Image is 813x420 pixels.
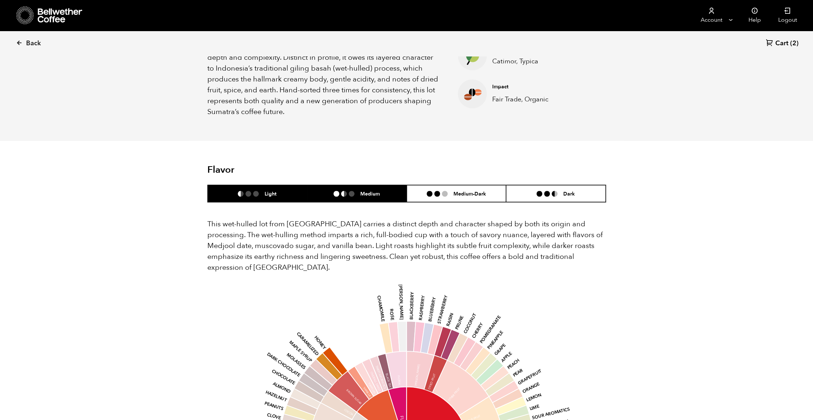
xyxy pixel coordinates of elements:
[207,219,606,273] p: This wet-hulled lot from [GEOGRAPHIC_DATA] carries a distinct depth and character shaped by both ...
[775,39,788,48] span: Cart
[453,190,486,197] h6: Medium-Dark
[360,190,380,197] h6: Medium
[492,94,561,104] p: Fair Trade, Organic
[265,190,277,197] h6: Light
[492,83,561,91] h4: Impact
[563,190,575,197] h6: Dark
[790,39,799,48] span: (2)
[207,164,340,176] h2: Flavor
[492,56,561,66] p: Catimor, Typica
[26,39,41,48] span: Back
[766,39,799,49] a: Cart (2)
